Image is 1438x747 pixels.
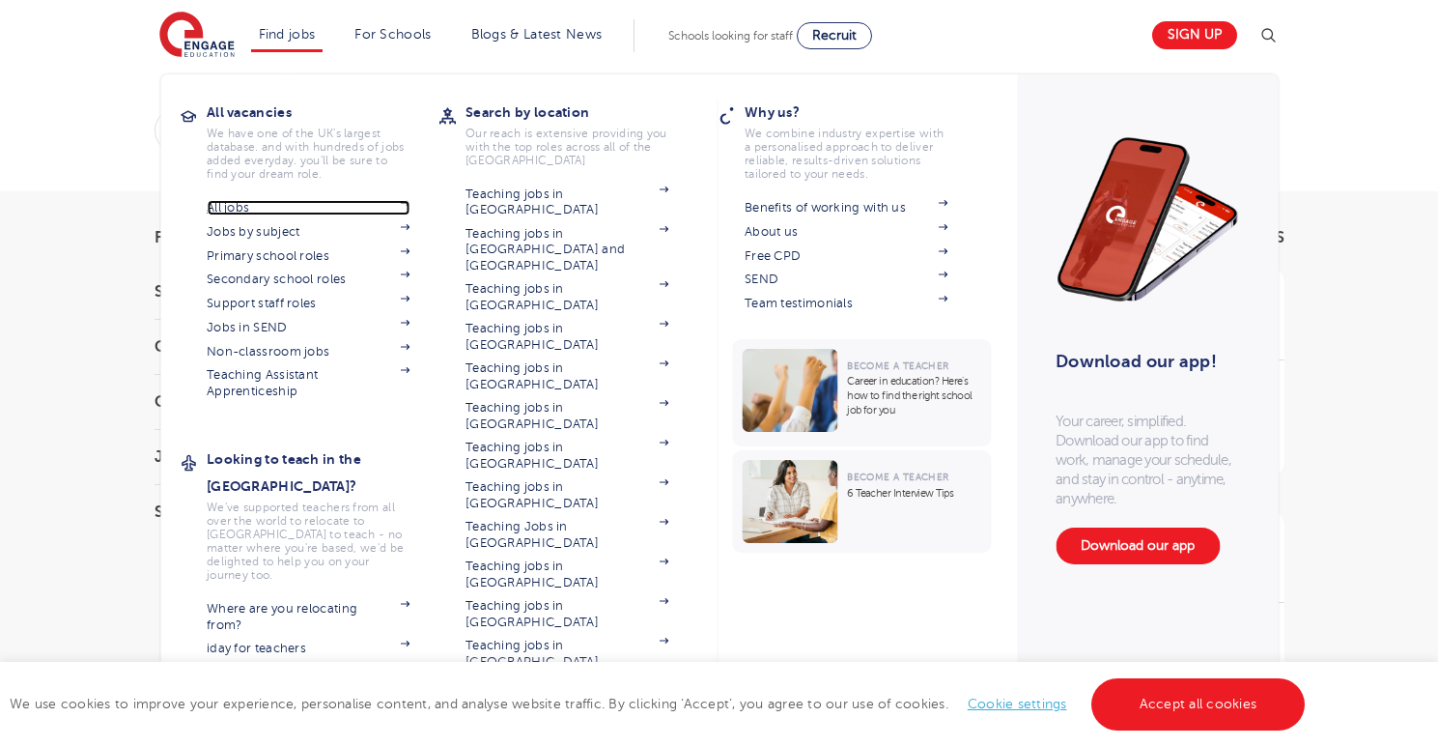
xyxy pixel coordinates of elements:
[465,638,668,670] a: Teaching jobs in [GEOGRAPHIC_DATA]
[207,127,409,181] p: We have one of the UK's largest database. and with hundreds of jobs added everyday. you'll be sur...
[207,99,438,126] h3: All vacancies
[465,281,668,313] a: Teaching jobs in [GEOGRAPHIC_DATA]
[812,28,857,43] span: Recruit
[159,12,235,60] img: Engage Education
[847,472,948,482] span: Become a Teacher
[207,200,409,215] a: All jobs
[155,230,212,245] span: Filters
[207,445,438,500] h3: Looking to teach in the [GEOGRAPHIC_DATA]?
[155,284,367,300] h3: Start Date
[207,224,409,240] a: Jobs by subject
[797,22,872,49] a: Recruit
[745,99,976,181] a: Why us?We combine industry expertise with a personalised approach to deliver reliable, results-dr...
[207,296,409,311] a: Support staff roles
[1056,528,1220,564] a: Download our app
[1091,678,1306,731] a: Accept all cookies
[207,320,409,335] a: Jobs in SEND
[465,598,668,630] a: Teaching jobs in [GEOGRAPHIC_DATA]
[465,99,697,167] a: Search by locationOur reach is extensive providing you with the top roles across all of the [GEOG...
[207,248,409,264] a: Primary school roles
[259,27,316,42] a: Find jobs
[465,360,668,392] a: Teaching jobs in [GEOGRAPHIC_DATA]
[1152,21,1237,49] a: Sign up
[207,272,409,287] a: Secondary school roles
[465,519,668,551] a: Teaching Jobs in [GEOGRAPHIC_DATA]
[354,27,431,42] a: For Schools
[732,339,996,446] a: Become a TeacherCareer in education? Here’s how to find the right school job for you
[207,601,409,633] a: Where are you relocating from?
[1056,340,1230,383] h3: Download our app!
[155,108,1071,153] div: Submit
[745,296,947,311] a: Team testimonials
[847,486,981,501] p: 6 Teacher Interview Tips
[847,360,948,371] span: Become a Teacher
[847,374,981,417] p: Career in education? Here’s how to find the right school job for you
[732,450,996,553] a: Become a Teacher6 Teacher Interview Tips
[155,504,367,520] h3: Sector
[207,641,409,656] a: iday for teachers
[465,321,668,353] a: Teaching jobs in [GEOGRAPHIC_DATA]
[465,127,668,167] p: Our reach is extensive providing you with the top roles across all of the [GEOGRAPHIC_DATA]
[968,697,1067,711] a: Cookie settings
[465,559,668,590] a: Teaching jobs in [GEOGRAPHIC_DATA]
[745,200,947,215] a: Benefits of working with us
[465,226,668,273] a: Teaching jobs in [GEOGRAPHIC_DATA] and [GEOGRAPHIC_DATA]
[465,440,668,472] a: Teaching jobs in [GEOGRAPHIC_DATA]
[1056,412,1239,508] p: Your career, simplified. Download our app to find work, manage your schedule, and stay in control...
[465,99,697,126] h3: Search by location
[465,479,668,511] a: Teaching jobs in [GEOGRAPHIC_DATA]
[207,344,409,359] a: Non-classroom jobs
[745,248,947,264] a: Free CPD
[207,501,409,582] p: We've supported teachers from all over the world to relocate to [GEOGRAPHIC_DATA] to teach - no m...
[207,367,409,399] a: Teaching Assistant Apprenticeship
[745,224,947,240] a: About us
[465,400,668,432] a: Teaching jobs in [GEOGRAPHIC_DATA]
[155,394,367,410] h3: City
[207,445,438,582] a: Looking to teach in the [GEOGRAPHIC_DATA]?We've supported teachers from all over the world to rel...
[155,339,367,355] h3: County
[471,27,603,42] a: Blogs & Latest News
[207,99,438,181] a: All vacanciesWe have one of the UK's largest database. and with hundreds of jobs added everyday. ...
[745,272,947,287] a: SEND
[668,29,793,43] span: Schools looking for staff
[745,127,947,181] p: We combine industry expertise with a personalised approach to deliver reliable, results-driven so...
[10,697,1310,711] span: We use cookies to improve your experience, personalise content, and analyse website traffic. By c...
[745,99,976,126] h3: Why us?
[155,449,367,465] h3: Job Type
[465,187,668,218] a: Teaching jobs in [GEOGRAPHIC_DATA]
